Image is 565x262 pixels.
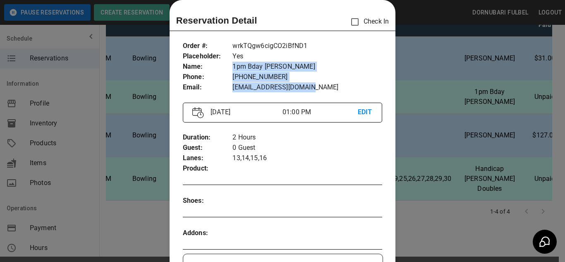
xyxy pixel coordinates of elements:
[232,143,382,153] p: 0 Guest
[207,107,282,117] p: [DATE]
[282,107,358,117] p: 01:00 PM
[183,41,233,51] p: Order # :
[183,143,233,153] p: Guest :
[232,41,382,51] p: wrkTQgw6cigCO2iBfND1
[183,153,233,163] p: Lanes :
[183,228,233,238] p: Addons :
[232,132,382,143] p: 2 Hours
[346,13,389,31] p: Check In
[358,107,373,118] p: EDIT
[176,14,257,27] p: Reservation Detail
[183,196,233,206] p: Shoes :
[232,153,382,163] p: 13,14,15,16
[183,72,233,82] p: Phone :
[183,51,233,62] p: Placeholder :
[183,132,233,143] p: Duration :
[232,51,382,62] p: Yes
[232,82,382,93] p: [EMAIL_ADDRESS][DOMAIN_NAME]
[232,72,382,82] p: [PHONE_NUMBER]
[183,82,233,93] p: Email :
[192,107,204,118] img: Vector
[232,62,382,72] p: 1pm Bday [PERSON_NAME]
[183,62,233,72] p: Name :
[183,163,233,174] p: Product :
